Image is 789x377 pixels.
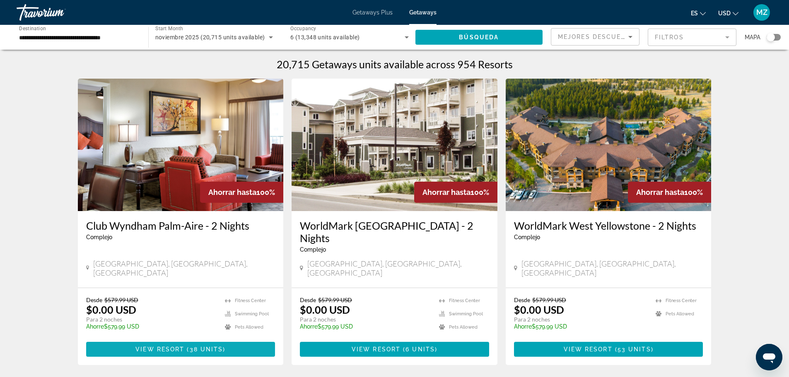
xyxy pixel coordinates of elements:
mat-select: Sort by [558,32,632,42]
img: 3875I01X.jpg [78,79,284,211]
a: WorldMark West Yellowstone - 2 Nights [514,219,703,232]
a: Getaways [409,9,437,16]
p: $0.00 USD [300,303,350,316]
span: Ahorrar hasta [636,188,684,197]
button: Búsqueda [415,30,543,45]
span: [GEOGRAPHIC_DATA], [GEOGRAPHIC_DATA], [GEOGRAPHIC_DATA] [93,259,275,277]
p: $0.00 USD [514,303,564,316]
span: Mejores descuentos [558,34,641,40]
a: Getaways Plus [352,9,393,16]
span: 6 (13,348 units available) [290,34,360,41]
span: Destination [19,25,46,31]
span: Desde [86,296,102,303]
span: noviembre 2025 (20,715 units available) [155,34,265,41]
span: Fitness Center [449,298,480,303]
a: Club Wyndham Palm-Aire - 2 Nights [86,219,275,232]
span: ( ) [613,346,654,353]
button: Change language [691,7,706,19]
span: MZ [756,8,767,17]
div: 100% [200,182,283,203]
div: 100% [628,182,711,203]
span: Fitness Center [666,298,697,303]
button: Change currency [718,7,738,19]
span: Ahorre [300,323,318,330]
span: Swimming Pool [449,311,483,317]
iframe: Button to launch messaging window [756,344,782,370]
span: Complejo [86,234,112,240]
span: Desde [514,296,530,303]
span: View Resort [135,346,184,353]
span: Ahorre [86,323,104,330]
div: 100% [414,182,497,203]
span: $579.99 USD [318,296,352,303]
span: $579.99 USD [104,296,138,303]
p: $579.99 USD [514,323,648,330]
span: Complejo [300,246,326,253]
button: Filter [648,28,736,46]
p: Para 2 noches [300,316,431,323]
p: $0.00 USD [86,303,136,316]
span: Mapa [745,31,760,43]
span: 53 units [618,346,651,353]
a: Travorium [17,2,99,23]
p: $579.99 USD [300,323,431,330]
span: Búsqueda [459,34,499,41]
p: Para 2 noches [514,316,648,323]
span: Occupancy [290,26,316,31]
span: Pets Allowed [666,311,694,317]
span: Fitness Center [235,298,266,303]
span: USD [718,10,731,17]
span: Desde [300,296,316,303]
span: Pets Allowed [449,324,478,330]
span: Swimming Pool [235,311,269,317]
span: Ahorrar hasta [422,188,471,197]
span: Complejo [514,234,540,240]
span: $579.99 USD [532,296,566,303]
span: Ahorre [514,323,532,330]
span: 38 units [190,346,223,353]
span: 6 units [405,346,435,353]
button: View Resort(53 units) [514,342,703,357]
span: es [691,10,698,17]
button: View Resort(6 units) [300,342,489,357]
span: View Resort [564,346,613,353]
span: Start Month [155,26,183,31]
span: [GEOGRAPHIC_DATA], [GEOGRAPHIC_DATA], [GEOGRAPHIC_DATA] [307,259,489,277]
p: Para 2 noches [86,316,217,323]
button: View Resort(38 units) [86,342,275,357]
a: WorldMark [GEOGRAPHIC_DATA] - 2 Nights [300,219,489,244]
button: User Menu [751,4,772,21]
span: ( ) [184,346,225,353]
img: A411E01X.jpg [506,79,712,211]
span: ( ) [401,346,437,353]
img: A871E01X.jpg [292,79,497,211]
span: [GEOGRAPHIC_DATA], [GEOGRAPHIC_DATA], [GEOGRAPHIC_DATA] [521,259,703,277]
p: $579.99 USD [86,323,217,330]
span: View Resort [352,346,401,353]
span: Pets Allowed [235,324,263,330]
span: Ahorrar hasta [208,188,256,197]
h1: 20,715 Getaways units available across 954 Resorts [277,58,513,70]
